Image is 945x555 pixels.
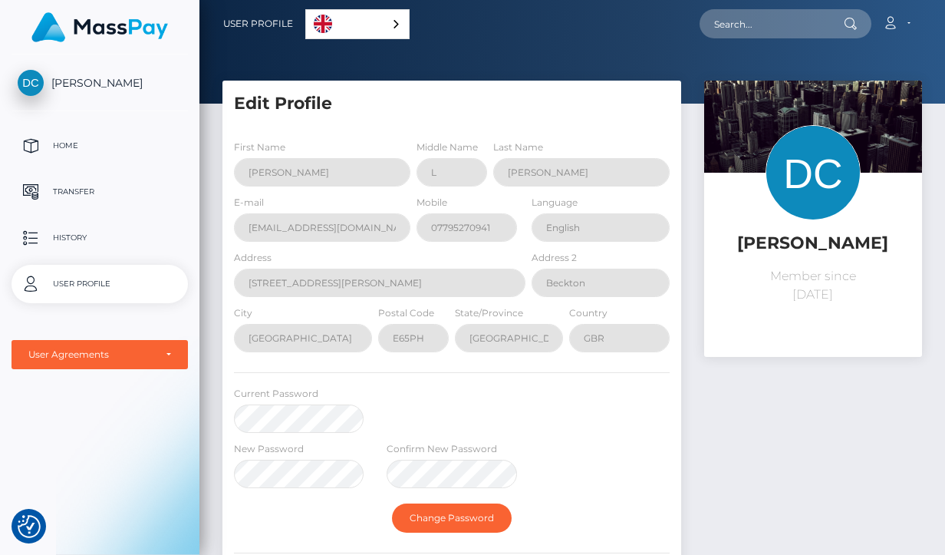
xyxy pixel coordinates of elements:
[493,140,543,154] label: Last Name
[18,515,41,538] button: Consent Preferences
[234,92,670,116] h5: Edit Profile
[569,306,607,320] label: Country
[417,140,478,154] label: Middle Name
[12,340,188,369] button: User Agreements
[18,515,41,538] img: Revisit consent button
[234,140,285,154] label: First Name
[700,9,844,38] input: Search...
[455,306,523,320] label: State/Province
[234,251,272,265] label: Address
[392,504,512,533] button: Change Password
[417,196,447,210] label: Mobile
[378,306,434,320] label: Postal Code
[18,273,182,296] p: User Profile
[31,12,168,42] img: MassPay
[387,442,497,456] label: Confirm New Password
[18,226,182,249] p: History
[28,349,154,361] div: User Agreements
[12,76,188,90] span: [PERSON_NAME]
[18,180,182,203] p: Transfer
[716,232,910,256] h5: [PERSON_NAME]
[234,196,264,210] label: E-mail
[223,8,293,40] a: User Profile
[704,81,922,226] img: ...
[12,127,188,165] a: Home
[305,9,410,39] aside: Language selected: English
[532,196,578,210] label: Language
[12,173,188,211] a: Transfer
[18,134,182,157] p: Home
[234,442,304,456] label: New Password
[532,251,577,265] label: Address 2
[234,387,318,401] label: Current Password
[716,267,910,304] p: Member since [DATE]
[305,9,410,39] div: Language
[306,10,409,38] a: English
[234,306,252,320] label: City
[12,219,188,257] a: History
[12,265,188,303] a: User Profile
